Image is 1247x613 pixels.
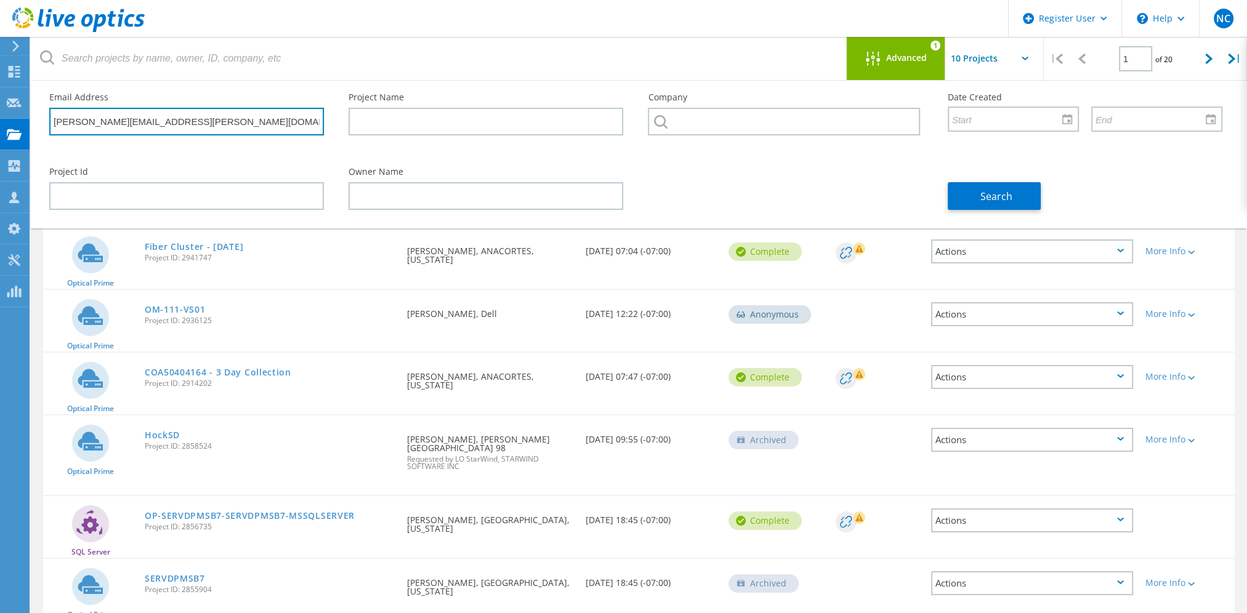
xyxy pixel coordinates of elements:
span: Project ID: 2856735 [145,523,395,531]
label: Date Created [948,93,1222,102]
div: More Info [1145,310,1229,318]
svg: \n [1137,13,1148,24]
span: Optical Prime [67,405,114,412]
div: Actions [931,571,1133,595]
a: OP-SERVDPMSB7-SERVDPMSB7-MSSQLSERVER [145,511,355,520]
input: Start [949,107,1069,130]
div: Complete [728,368,802,387]
div: More Info [1145,247,1229,255]
span: Advanced [886,54,927,62]
div: Archived [728,431,799,449]
div: [DATE] 09:55 (-07:00) [579,415,722,456]
span: Project ID: 2858524 [145,443,395,450]
div: Complete [728,242,802,261]
span: SQL Server [71,548,110,556]
div: Anonymous [728,305,811,324]
div: Actions [931,508,1133,532]
div: [DATE] 18:45 (-07:00) [579,496,722,537]
span: Optical Prime [67,342,114,350]
div: Actions [931,365,1133,389]
input: End [1092,107,1213,130]
div: | [1044,37,1069,81]
div: | [1222,37,1247,81]
span: Project ID: 2941747 [145,254,395,262]
a: COA50404164 - 3 Day Collection [145,368,291,377]
a: OM-111-VS01 [145,305,206,314]
div: [PERSON_NAME], Dell [400,290,579,331]
div: [DATE] 07:47 (-07:00) [579,353,722,393]
span: Search [980,190,1012,203]
span: Optical Prime [67,279,114,287]
a: Fiber Cluster - [DATE] [145,242,243,251]
div: Complete [728,511,802,530]
span: Project ID: 2855904 [145,586,395,593]
label: Email Address [49,93,324,102]
span: Requested by LO StarWind, STARWIND SOFTWARE INC [406,455,573,470]
div: [PERSON_NAME], ANACORTES, [US_STATE] [400,353,579,402]
div: More Info [1145,435,1229,444]
div: [DATE] 12:22 (-07:00) [579,290,722,331]
label: Project Id [49,167,324,176]
a: SERVDPMSB7 [145,574,205,583]
div: Archived [728,574,799,593]
div: Actions [931,239,1133,263]
a: Live Optics Dashboard [12,26,145,34]
span: of 20 [1155,54,1172,65]
button: Search [948,182,1041,210]
div: Actions [931,428,1133,452]
input: Search projects by name, owner, ID, company, etc [31,37,847,80]
div: [DATE] 07:04 (-07:00) [579,227,722,268]
div: [PERSON_NAME], [GEOGRAPHIC_DATA], [US_STATE] [400,559,579,608]
div: More Info [1145,372,1229,381]
div: [PERSON_NAME], [GEOGRAPHIC_DATA], [US_STATE] [400,496,579,545]
span: NC [1216,14,1230,23]
label: Project Name [349,93,623,102]
div: More Info [1145,579,1229,587]
div: [PERSON_NAME], ANACORTES, [US_STATE] [400,227,579,276]
span: Project ID: 2936125 [145,317,395,324]
a: HockSD [145,431,180,439]
span: Project ID: 2914202 [145,380,395,387]
label: Company [648,93,922,102]
div: Actions [931,302,1133,326]
label: Owner Name [349,167,623,176]
span: Optical Prime [67,468,114,475]
div: [PERSON_NAME], [PERSON_NAME][GEOGRAPHIC_DATA] 98 [400,415,579,483]
div: [DATE] 18:45 (-07:00) [579,559,722,599]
